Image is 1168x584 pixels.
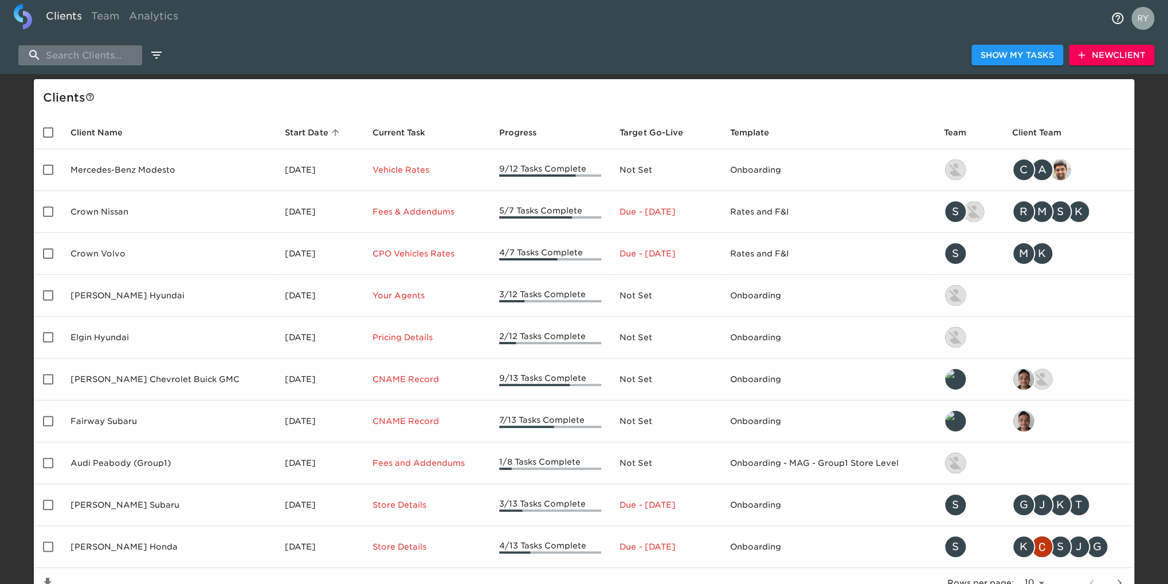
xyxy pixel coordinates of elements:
svg: This is a list of all of your clients and clients shared with you [85,92,95,102]
td: Not Set [610,442,720,484]
span: Start Date [285,126,343,139]
img: leland@roadster.com [945,369,966,390]
td: [DATE] [276,442,363,484]
div: mcooley@crowncars.com, kwilson@crowncars.com [1012,242,1125,265]
td: Onboarding [721,275,935,317]
span: Client Name [70,126,138,139]
span: Current Task [373,126,440,139]
div: R [1012,200,1035,223]
td: Not Set [610,400,720,442]
div: sai@simplemnt.com [1012,410,1125,433]
td: [PERSON_NAME] Subaru [61,484,276,526]
span: Target Go-Live [620,126,697,139]
img: kevin.lo@roadster.com [945,285,966,306]
td: 1/8 Tasks Complete [490,442,611,484]
div: C [1012,158,1035,181]
td: [DATE] [276,191,363,233]
div: Client s [43,88,1130,107]
td: Crown Volvo [61,233,276,275]
td: [DATE] [276,149,363,191]
img: christopher.mccarthy@roadster.com [1032,536,1052,557]
div: S [944,242,967,265]
div: kevin.lo@roadster.com [944,284,994,307]
p: Due - [DATE] [620,248,711,259]
p: Due - [DATE] [620,499,711,511]
p: Store Details [373,499,481,511]
img: sai@simplemnt.com [1013,411,1034,431]
div: M [1012,242,1035,265]
div: savannah@roadster.com [944,535,994,558]
td: Onboarding [721,149,935,191]
td: 3/12 Tasks Complete [490,275,611,317]
td: Audi Peabody (Group1) [61,442,276,484]
p: Due - [DATE] [620,541,711,552]
td: 2/12 Tasks Complete [490,317,611,359]
img: sandeep@simplemnt.com [1050,159,1071,180]
div: G [1012,493,1035,516]
td: Onboarding - MAG - Group1 Store Level [721,442,935,484]
td: Onboarding [721,484,935,526]
img: nikko.foster@roadster.com [1032,369,1052,390]
p: CNAME Record [373,415,481,427]
div: K [1030,242,1053,265]
td: Rates and F&I [721,233,935,275]
div: G [1085,535,1108,558]
img: kevin.lo@roadster.com [945,327,966,348]
div: S [944,493,967,516]
div: J [1067,535,1090,558]
img: leland@roadster.com [945,411,966,431]
div: savannah@roadster.com [944,493,994,516]
td: [DATE] [276,275,363,317]
td: [PERSON_NAME] Honda [61,526,276,568]
div: K [1049,493,1072,516]
div: clayton.mandel@roadster.com, angelique.nurse@roadster.com, sandeep@simplemnt.com [1012,158,1125,181]
input: search [18,45,142,65]
button: Show My Tasks [971,45,1063,66]
a: Team [87,4,124,32]
div: kevin.lo@roadster.com [944,326,994,349]
div: kevin.lo@roadster.com [944,158,994,181]
td: [DATE] [276,526,363,568]
div: savannah@roadster.com, austin@roadster.com [944,200,994,223]
td: Crown Nissan [61,191,276,233]
span: Template [730,126,784,139]
button: NewClient [1069,45,1154,66]
td: Fairway Subaru [61,400,276,442]
img: austin@roadster.com [963,201,984,222]
td: [DATE] [276,484,363,526]
td: [PERSON_NAME] Chevrolet Buick GMC [61,359,276,400]
span: Progress [499,126,551,139]
div: savannah@roadster.com [944,242,994,265]
td: 4/7 Tasks Complete [490,233,611,275]
div: leland@roadster.com [944,410,994,433]
div: kevin.mand@schomp.com, christopher.mccarthy@roadster.com, scott.graves@schomp.com, james.kurtenba... [1012,535,1125,558]
a: Analytics [124,4,183,32]
td: [DATE] [276,400,363,442]
td: Onboarding [721,400,935,442]
td: [DATE] [276,359,363,400]
td: [DATE] [276,233,363,275]
img: Profile [1131,7,1154,30]
div: S [1049,200,1072,223]
td: 4/13 Tasks Complete [490,526,611,568]
td: Not Set [610,149,720,191]
div: nikko.foster@roadster.com [944,451,994,474]
p: Vehicle Rates [373,164,481,176]
div: rrobins@crowncars.com, mcooley@crowncars.com, sparent@crowncars.com, kwilson@crowncars.com [1012,200,1125,223]
p: CNAME Record [373,373,481,385]
td: 9/12 Tasks Complete [490,149,611,191]
a: Clients [41,4,87,32]
span: Calculated based on the start date and the duration of all Tasks contained in this Hub. [620,126,683,139]
p: CPO Vehicles Rates [373,248,481,259]
p: Due - [DATE] [620,206,711,217]
div: K [1012,535,1035,558]
td: [DATE] [276,317,363,359]
div: T [1067,493,1090,516]
div: M [1030,200,1053,223]
td: Not Set [610,317,720,359]
td: Onboarding [721,359,935,400]
img: kevin.lo@roadster.com [945,159,966,180]
span: Team [944,126,981,139]
td: Not Set [610,359,720,400]
span: This is the next Task in this Hub that should be completed [373,126,425,139]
